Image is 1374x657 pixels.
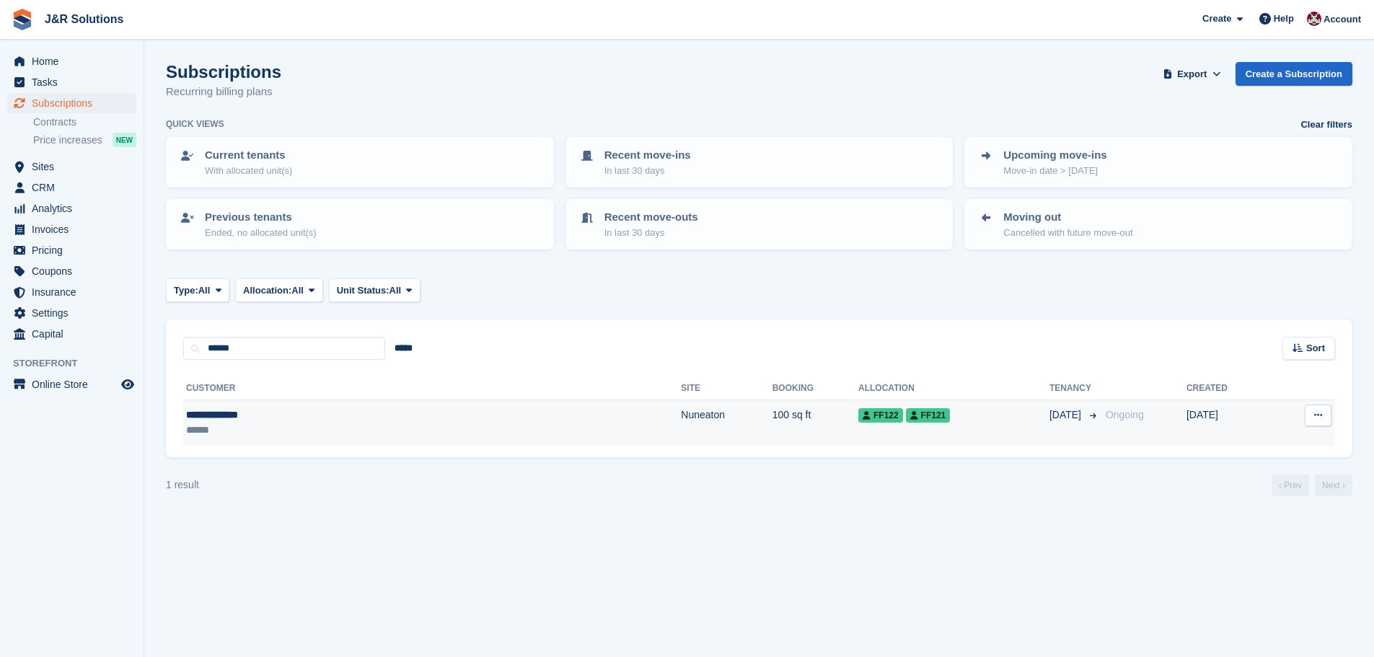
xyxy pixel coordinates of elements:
[32,156,118,177] span: Sites
[604,147,691,164] p: Recent move-ins
[166,477,199,493] div: 1 result
[32,240,118,260] span: Pricing
[32,219,118,239] span: Invoices
[1202,12,1231,26] span: Create
[567,138,952,186] a: Recent move-ins In last 30 days
[1324,12,1361,27] span: Account
[32,198,118,219] span: Analytics
[1315,475,1352,496] a: Next
[1236,62,1352,86] a: Create a Subscription
[32,177,118,198] span: CRM
[1300,118,1352,132] a: Clear filters
[235,278,323,302] button: Allocation: All
[32,261,118,281] span: Coupons
[7,219,136,239] a: menu
[1272,475,1309,496] a: Previous
[681,400,772,446] td: Nuneaton
[966,200,1351,248] a: Moving out Cancelled with future move-out
[337,283,389,298] span: Unit Status:
[32,51,118,71] span: Home
[7,303,136,323] a: menu
[291,283,304,298] span: All
[1177,67,1207,81] span: Export
[7,93,136,113] a: menu
[604,209,698,226] p: Recent move-outs
[1186,377,1272,400] th: Created
[166,62,281,81] h1: Subscriptions
[7,72,136,92] a: menu
[32,93,118,113] span: Subscriptions
[39,7,129,31] a: J&R Solutions
[32,282,118,302] span: Insurance
[772,400,858,446] td: 100 sq ft
[1161,62,1224,86] button: Export
[205,164,292,178] p: With allocated unit(s)
[7,51,136,71] a: menu
[858,377,1049,400] th: Allocation
[858,408,903,423] span: FF122
[1269,475,1355,496] nav: Page
[7,177,136,198] a: menu
[389,283,402,298] span: All
[604,164,691,178] p: In last 30 days
[166,118,224,131] h6: Quick views
[32,303,118,323] span: Settings
[7,324,136,344] a: menu
[906,408,951,423] span: FF121
[167,138,552,186] a: Current tenants With allocated unit(s)
[205,226,317,240] p: Ended, no allocated unit(s)
[167,200,552,248] a: Previous tenants Ended, no allocated unit(s)
[7,374,136,394] a: menu
[772,377,858,400] th: Booking
[567,200,952,248] a: Recent move-outs In last 30 days
[166,84,281,100] p: Recurring billing plans
[966,138,1351,186] a: Upcoming move-ins Move-in date > [DATE]
[32,324,118,344] span: Capital
[1049,407,1084,423] span: [DATE]
[7,240,136,260] a: menu
[13,356,144,371] span: Storefront
[7,198,136,219] a: menu
[7,282,136,302] a: menu
[1003,226,1132,240] p: Cancelled with future move-out
[32,374,118,394] span: Online Store
[113,133,136,147] div: NEW
[1106,409,1144,420] span: Ongoing
[1003,209,1132,226] p: Moving out
[1186,400,1272,446] td: [DATE]
[1274,12,1294,26] span: Help
[7,156,136,177] a: menu
[33,115,136,129] a: Contracts
[33,133,102,147] span: Price increases
[1003,164,1106,178] p: Move-in date > [DATE]
[1307,12,1321,26] img: Julie Morgan
[12,9,33,30] img: stora-icon-8386f47178a22dfd0bd8f6a31ec36ba5ce8667c1dd55bd0f319d3a0aa187defe.svg
[205,209,317,226] p: Previous tenants
[1306,341,1325,356] span: Sort
[1003,147,1106,164] p: Upcoming move-ins
[7,261,136,281] a: menu
[1049,377,1100,400] th: Tenancy
[166,278,229,302] button: Type: All
[681,377,772,400] th: Site
[329,278,420,302] button: Unit Status: All
[183,377,681,400] th: Customer
[33,132,136,148] a: Price increases NEW
[174,283,198,298] span: Type:
[243,283,291,298] span: Allocation:
[32,72,118,92] span: Tasks
[198,283,211,298] span: All
[205,147,292,164] p: Current tenants
[119,376,136,393] a: Preview store
[604,226,698,240] p: In last 30 days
